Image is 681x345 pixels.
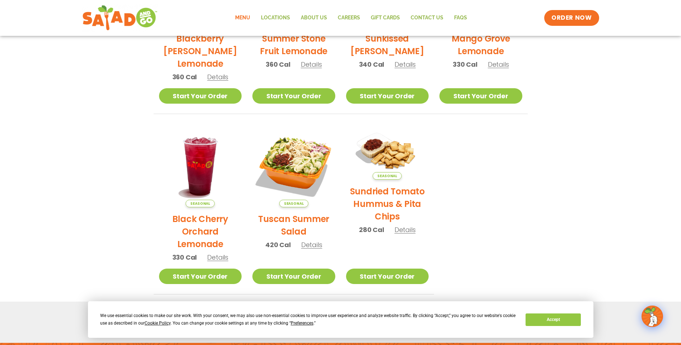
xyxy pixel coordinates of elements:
[365,10,405,26] a: GIFT CARDS
[159,213,242,250] h2: Black Cherry Orchard Lemonade
[373,172,402,180] span: Seasonal
[301,240,322,249] span: Details
[332,10,365,26] a: Careers
[439,88,522,104] a: Start Your Order
[186,200,215,207] span: Seasonal
[266,60,290,69] span: 360 Cal
[395,225,416,234] span: Details
[291,321,313,326] span: Preferences
[551,14,592,22] span: ORDER NOW
[265,240,291,250] span: 420 Cal
[453,60,477,69] span: 330 Cal
[207,72,228,81] span: Details
[301,60,322,69] span: Details
[359,60,384,69] span: 340 Cal
[346,88,429,104] a: Start Your Order
[642,306,662,326] img: wpChatIcon
[230,10,472,26] nav: Menu
[252,32,335,57] h2: Summer Stone Fruit Lemonade
[230,10,256,26] a: Menu
[346,269,429,284] a: Start Your Order
[159,269,242,284] a: Start Your Order
[159,32,242,70] h2: Blackberry [PERSON_NAME] Lemonade
[359,225,384,235] span: 280 Cal
[252,213,335,238] h2: Tuscan Summer Salad
[395,60,416,69] span: Details
[488,60,509,69] span: Details
[439,32,522,57] h2: Mango Grove Lemonade
[88,301,593,338] div: Cookie Consent Prompt
[346,32,429,57] h2: Sunkissed [PERSON_NAME]
[346,185,429,223] h2: Sundried Tomato Hummus & Pita Chips
[100,312,517,327] div: We use essential cookies to make our site work. With your consent, we may also use non-essential ...
[252,88,335,104] a: Start Your Order
[526,313,581,326] button: Accept
[279,200,308,207] span: Seasonal
[449,10,472,26] a: FAQs
[172,72,197,82] span: 360 Cal
[159,88,242,104] a: Start Your Order
[295,10,332,26] a: About Us
[159,125,242,208] img: Product photo for Black Cherry Orchard Lemonade
[82,4,158,32] img: new-SAG-logo-768×292
[252,269,335,284] a: Start Your Order
[207,253,228,262] span: Details
[256,10,295,26] a: Locations
[405,10,449,26] a: Contact Us
[252,125,335,208] img: Product photo for Tuscan Summer Salad
[172,252,197,262] span: 330 Cal
[544,10,599,26] a: ORDER NOW
[145,321,171,326] span: Cookie Policy
[346,125,429,180] img: Product photo for Sundried Tomato Hummus & Pita Chips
